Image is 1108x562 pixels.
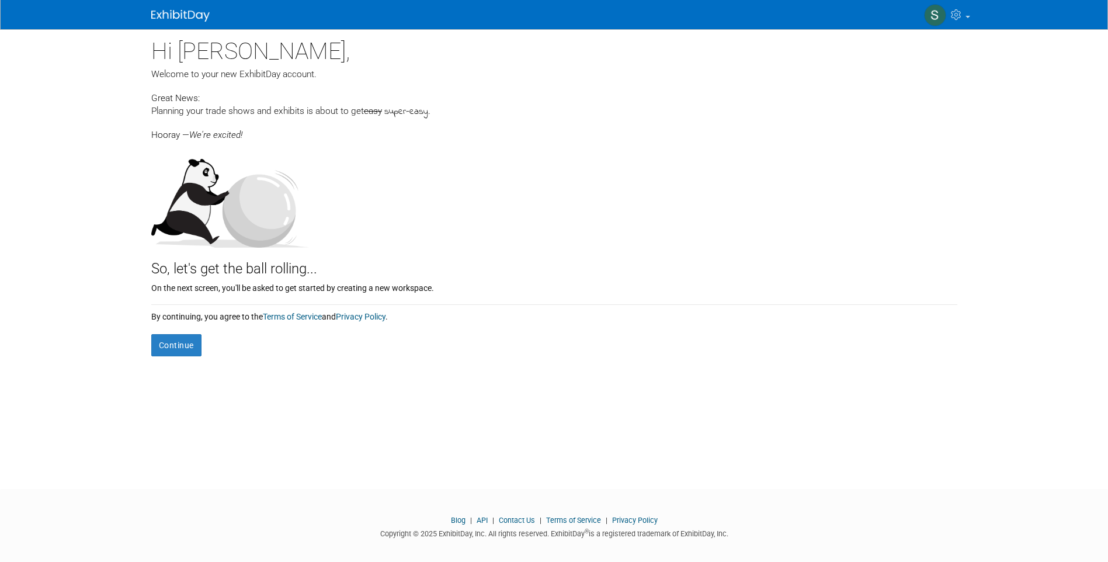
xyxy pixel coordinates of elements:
[151,119,957,141] div: Hooray —
[151,334,202,356] button: Continue
[151,29,957,68] div: Hi [PERSON_NAME],
[477,516,488,525] a: API
[151,147,309,248] img: Let's get the ball rolling
[336,312,385,321] a: Privacy Policy
[151,91,957,105] div: Great News:
[499,516,535,525] a: Contact Us
[467,516,475,525] span: |
[151,68,957,81] div: Welcome to your new ExhibitDay account.
[537,516,544,525] span: |
[603,516,610,525] span: |
[263,312,322,321] a: Terms of Service
[151,10,210,22] img: ExhibitDay
[151,305,957,322] div: By continuing, you agree to the and .
[489,516,497,525] span: |
[189,130,242,140] span: We're excited!
[924,4,946,26] img: Shelley Hollingdrake
[585,528,589,535] sup: ®
[151,248,957,279] div: So, let's get the ball rolling...
[451,516,466,525] a: Blog
[612,516,658,525] a: Privacy Policy
[364,106,382,116] span: easy
[546,516,601,525] a: Terms of Service
[151,279,957,294] div: On the next screen, you'll be asked to get started by creating a new workspace.
[384,105,428,119] span: super-easy
[151,105,957,119] div: Planning your trade shows and exhibits is about to get .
